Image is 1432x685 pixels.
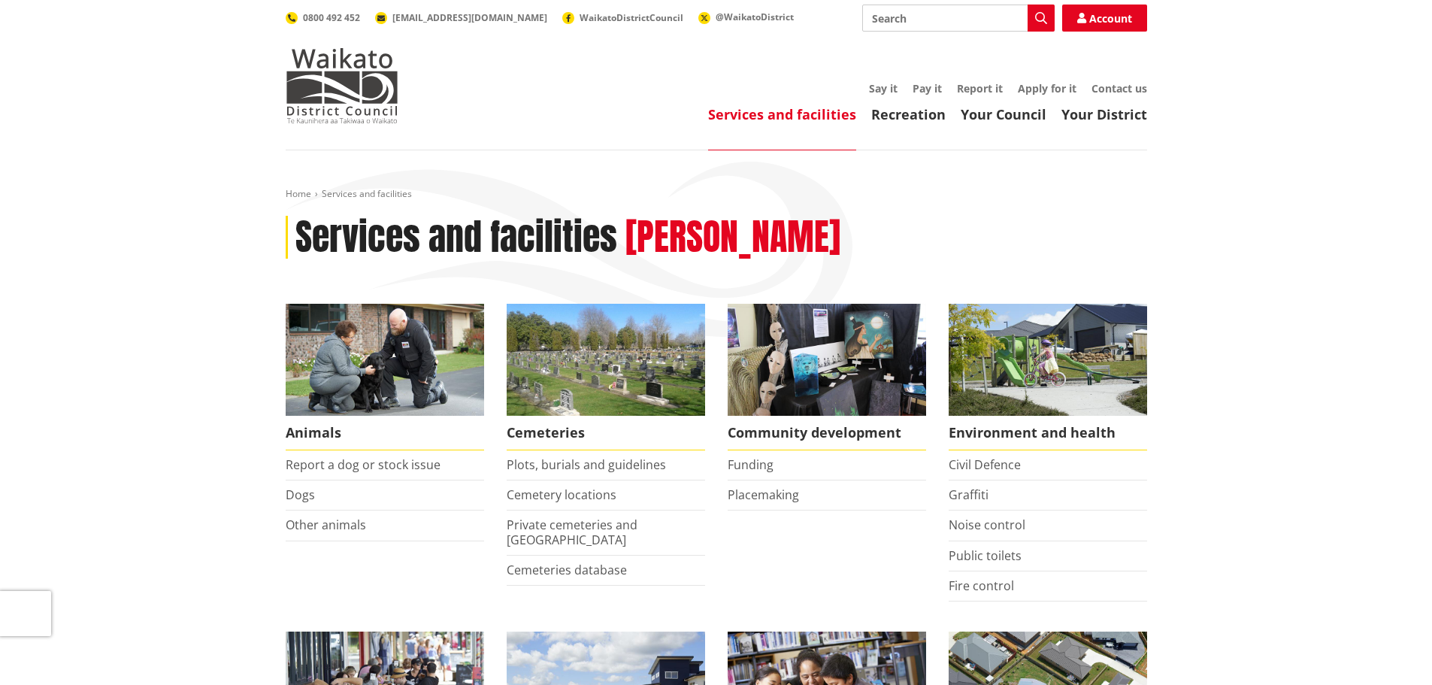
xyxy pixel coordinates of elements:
[507,304,705,416] img: Huntly Cemetery
[949,547,1022,564] a: Public toilets
[957,81,1003,95] a: Report it
[949,486,988,503] a: Graffiti
[1018,81,1076,95] a: Apply for it
[913,81,942,95] a: Pay it
[507,517,637,547] a: Private cemeteries and [GEOGRAPHIC_DATA]
[507,486,616,503] a: Cemetery locations
[580,11,683,24] span: WaikatoDistrictCouncil
[286,187,311,200] a: Home
[286,11,360,24] a: 0800 492 452
[949,456,1021,473] a: Civil Defence
[507,562,627,578] a: Cemeteries database
[507,304,705,450] a: Huntly Cemetery Cemeteries
[507,416,705,450] span: Cemeteries
[1061,105,1147,123] a: Your District
[286,304,484,416] img: Animal Control
[392,11,547,24] span: [EMAIL_ADDRESS][DOMAIN_NAME]
[862,5,1055,32] input: Search input
[869,81,898,95] a: Say it
[507,456,666,473] a: Plots, burials and guidelines
[871,105,946,123] a: Recreation
[375,11,547,24] a: [EMAIL_ADDRESS][DOMAIN_NAME]
[322,187,412,200] span: Services and facilities
[286,416,484,450] span: Animals
[961,105,1046,123] a: Your Council
[286,48,398,123] img: Waikato District Council - Te Kaunihera aa Takiwaa o Waikato
[286,456,440,473] a: Report a dog or stock issue
[625,216,840,259] h2: [PERSON_NAME]
[562,11,683,24] a: WaikatoDistrictCouncil
[728,486,799,503] a: Placemaking
[1091,81,1147,95] a: Contact us
[949,577,1014,594] a: Fire control
[303,11,360,24] span: 0800 492 452
[728,304,926,416] img: Matariki Travelling Suitcase Art Exhibition
[728,456,774,473] a: Funding
[728,416,926,450] span: Community development
[949,517,1025,533] a: Noise control
[286,486,315,503] a: Dogs
[698,11,794,23] a: @WaikatoDistrict
[949,416,1147,450] span: Environment and health
[1062,5,1147,32] a: Account
[716,11,794,23] span: @WaikatoDistrict
[949,304,1147,416] img: New housing in Pokeno
[949,304,1147,450] a: New housing in Pokeno Environment and health
[728,304,926,450] a: Matariki Travelling Suitcase Art Exhibition Community development
[286,304,484,450] a: Waikato District Council Animal Control team Animals
[295,216,617,259] h1: Services and facilities
[708,105,856,123] a: Services and facilities
[286,517,366,533] a: Other animals
[286,188,1147,201] nav: breadcrumb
